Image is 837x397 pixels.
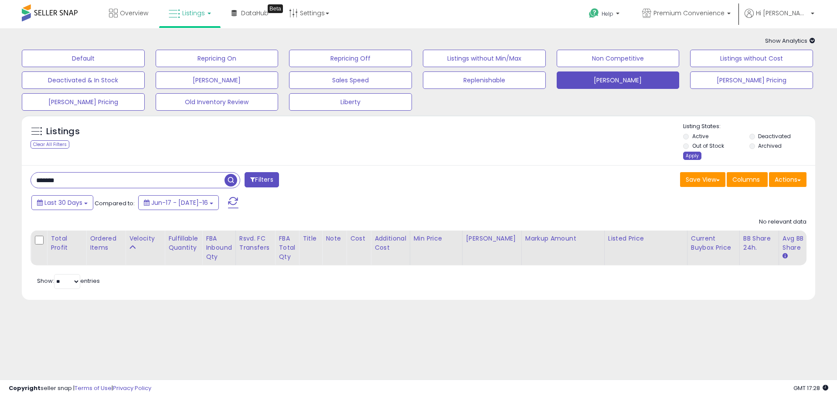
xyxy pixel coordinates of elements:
p: Listing States: [683,122,815,131]
div: Tooltip anchor [268,4,283,13]
button: Liberty [289,93,412,111]
button: Listings without Cost [690,50,813,67]
a: Help [582,1,628,28]
span: 2025-08-16 17:28 GMT [793,384,828,392]
button: Last 30 Days [31,195,93,210]
button: Columns [727,172,768,187]
div: Avg BB Share [783,234,814,252]
span: Show Analytics [765,37,815,45]
div: Additional Cost [374,234,406,252]
button: Jun-17 - [DATE]-16 [138,195,219,210]
div: FBA inbound Qty [206,234,232,261]
div: Note [326,234,343,243]
button: Default [22,50,145,67]
button: Repricing On [156,50,279,67]
h5: Listings [46,126,80,138]
button: Save View [680,172,725,187]
button: Sales Speed [289,71,412,89]
a: Privacy Policy [113,384,151,392]
button: Listings without Min/Max [423,50,546,67]
a: Terms of Use [75,384,112,392]
button: Deactivated & In Stock [22,71,145,89]
div: Apply [683,152,701,160]
div: Listed Price [608,234,684,243]
button: [PERSON_NAME] [557,71,680,89]
div: Clear All Filters [31,140,69,149]
div: Title [303,234,318,243]
button: [PERSON_NAME] [156,71,279,89]
span: Overview [120,9,148,17]
label: Out of Stock [692,142,724,149]
span: Listings [182,9,205,17]
span: Hi [PERSON_NAME] [756,9,808,17]
div: Cost [350,234,367,243]
span: Last 30 Days [44,198,82,207]
a: Hi [PERSON_NAME] [745,9,814,28]
span: Show: entries [37,277,100,285]
div: [PERSON_NAME] [466,234,518,243]
span: DataHub [241,9,269,17]
span: Compared to: [95,199,135,207]
small: Avg BB Share. [783,252,788,260]
button: Filters [245,172,279,187]
div: Markup Amount [525,234,601,243]
button: Non Competitive [557,50,680,67]
div: No relevant data [759,218,806,226]
div: Current Buybox Price [691,234,736,252]
div: Velocity [129,234,161,243]
span: Columns [732,175,760,184]
button: Replenishable [423,71,546,89]
button: Old Inventory Review [156,93,279,111]
div: Fulfillable Quantity [168,234,198,252]
button: Actions [769,172,806,187]
strong: Copyright [9,384,41,392]
div: Min Price [414,234,459,243]
button: [PERSON_NAME] Pricing [22,93,145,111]
label: Active [692,132,708,140]
span: Premium Convenience [653,9,725,17]
label: Deactivated [758,132,791,140]
button: [PERSON_NAME] Pricing [690,71,813,89]
div: BB Share 24h. [743,234,775,252]
div: Rsvd. FC Transfers [239,234,272,252]
label: Archived [758,142,782,149]
i: Get Help [589,8,599,19]
span: Jun-17 - [DATE]-16 [151,198,208,207]
span: Help [602,10,613,17]
div: Ordered Items [90,234,122,252]
button: Repricing Off [289,50,412,67]
div: FBA Total Qty [279,234,295,261]
div: seller snap | | [9,384,151,393]
div: Total Profit [51,234,82,252]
